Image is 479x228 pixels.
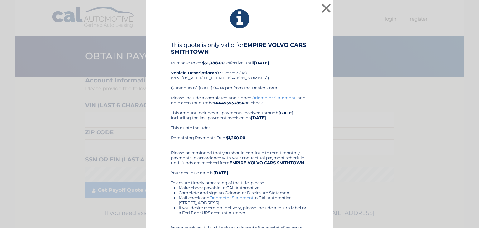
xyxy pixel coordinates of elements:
b: 44455533854 [215,100,244,105]
div: This quote includes: Remaining Payments Due: [171,125,308,145]
b: EMPIRE VOLVO CARS SMITHTOWN [171,42,306,55]
a: Odometer Statement [210,195,254,200]
li: Complete and sign an Odometer Disclosure Statement [179,190,308,195]
button: × [320,2,332,14]
li: Mail check and to CAL Automotive, [STREET_ADDRESS] [179,195,308,205]
b: [DATE] [213,170,228,175]
b: [DATE] [251,115,266,120]
div: Purchase Price: , effective until 2023 Volvo XC40 (VIN: [US_VEHICLE_IDENTIFICATION_NUMBER]) Quote... [171,42,308,95]
h4: This quote is only valid for [171,42,308,55]
li: Make check payable to CAL Automotive [179,185,308,190]
b: [DATE] [278,110,293,115]
b: EMPIRE VOLVO CARS SMITHTOWN [230,160,304,165]
strong: Vehicle Description: [171,70,214,75]
b: [DATE] [254,60,269,65]
b: $31,088.00 [202,60,225,65]
b: $1,260.00 [226,135,245,140]
li: If you desire overnight delivery, please include a return label or a Fed Ex or UPS account number. [179,205,308,215]
a: Odometer Statement [252,95,296,100]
